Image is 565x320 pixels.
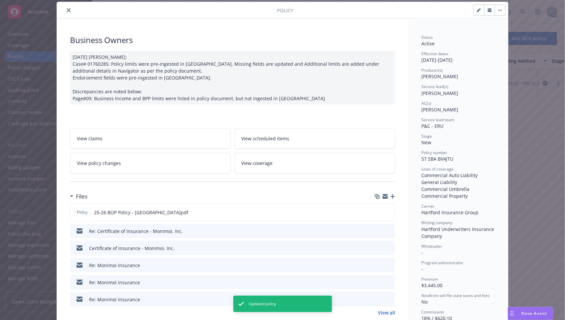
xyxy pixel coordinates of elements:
[235,153,395,173] a: View coverage
[378,309,395,316] a: View all
[89,228,183,235] div: Re: Certificate of Insurance - Monimoi, Inc.
[421,84,448,89] span: Service lead(s)
[421,150,447,155] span: Policy number
[94,209,188,216] span: 25-26 BOP Policy - [GEOGRAPHIC_DATA]pdf
[421,101,431,106] span: AC(s)
[421,34,433,40] span: Status
[376,296,381,303] button: download file
[387,262,392,269] button: preview file
[376,228,381,235] button: download file
[421,266,423,272] span: -
[76,192,87,201] h3: Files
[376,279,381,286] button: download file
[65,6,73,14] button: close
[76,209,89,215] span: Policy
[70,153,231,173] a: View policy changes
[508,307,516,320] div: Drag to move
[387,245,392,252] button: preview file
[421,260,463,265] span: Program administrator
[77,160,121,167] span: View policy changes
[387,228,392,235] button: preview file
[421,226,495,239] span: Hartford Underwriters Insurance Company
[70,34,395,46] div: Business Owners
[421,123,443,129] span: P&C - ERU
[376,245,381,252] button: download file
[70,128,231,149] a: View claims
[421,51,448,57] span: Effective dates
[421,186,495,193] div: Commercial Umbrella
[70,192,87,201] div: Files
[242,160,273,167] span: View coverage
[421,40,435,47] span: Active
[421,203,435,209] span: Carrier
[421,193,495,199] div: Commercial Property
[386,209,392,216] button: preview file
[89,296,140,303] div: Re: Monimoi Insurance
[421,220,452,225] span: Writing company
[421,67,443,73] span: Producer(s)
[421,276,438,282] span: Premium
[376,209,381,216] button: download file
[421,179,495,186] div: General Liability
[277,7,293,14] span: Policy
[508,307,553,320] button: Nova Assist
[421,117,454,123] span: Service lead team
[89,262,140,269] div: Re: Monimoi Insurance
[387,296,392,303] button: preview file
[421,282,442,288] span: $3,445.00
[77,135,103,142] span: View claims
[249,301,276,307] span: Updated policy
[421,139,431,146] span: New
[421,73,458,80] span: [PERSON_NAME]
[421,133,432,139] span: Stage
[421,166,454,172] span: Lines of coverage
[242,135,290,142] span: View scheduled items
[421,309,444,315] span: Commission
[89,279,140,286] div: Re: Monimoi Insurance
[421,243,442,249] span: Wholesaler
[522,310,548,316] span: Nova Assist
[376,262,381,269] button: download file
[387,279,392,286] button: preview file
[421,172,495,179] div: Commercial Auto Liability
[421,249,423,256] span: -
[70,51,395,104] div: [DATE] [PERSON_NAME]: Case# 01760285: Policy limits were pre-ingested in [GEOGRAPHIC_DATA]. Missi...
[421,299,428,305] span: No
[421,51,495,63] div: [DATE] - [DATE]
[421,106,458,113] span: [PERSON_NAME]
[421,90,458,96] span: [PERSON_NAME]
[421,293,490,298] span: Newfront will file state taxes and fees
[421,156,453,162] span: 57 SBA BV4JTU
[421,209,479,216] span: Hartford Insurance Group
[89,245,175,252] div: Certificate of Insurance - Monimoi, Inc.
[235,128,395,149] a: View scheduled items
